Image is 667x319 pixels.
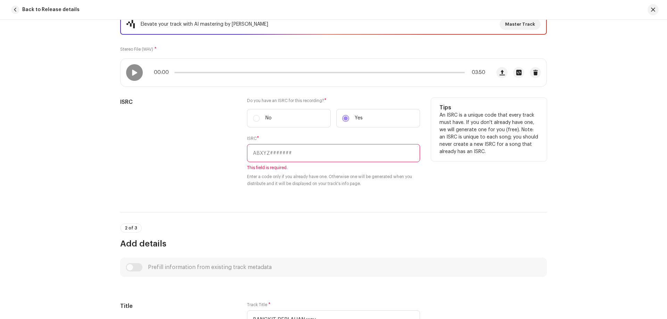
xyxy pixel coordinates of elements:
label: Track Title [247,302,271,308]
p: No [265,115,272,122]
label: ISRC [247,136,259,141]
span: 2 of 3 [125,226,137,230]
small: Enter a code only if you already have one. Otherwise one will be generated when you distribute an... [247,173,420,187]
div: Elevate your track with AI mastering by [PERSON_NAME] [141,20,268,28]
button: Master Track [500,19,541,30]
span: This field is required. [247,165,420,170]
p: An ISRC is a unique code that every track must have. If you don't already have one, we will gener... [439,112,538,156]
span: 03:50 [468,70,485,75]
span: 00:00 [154,70,172,75]
input: ABXYZ####### [247,144,420,162]
span: Master Track [505,17,535,31]
h3: Add details [120,238,547,249]
h5: Title [120,302,236,310]
small: Stereo File (WAV) [120,47,153,51]
p: Yes [355,115,363,122]
h5: Tips [439,103,538,112]
h5: ISRC [120,98,236,106]
label: Do you have an ISRC for this recording? [247,98,420,103]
